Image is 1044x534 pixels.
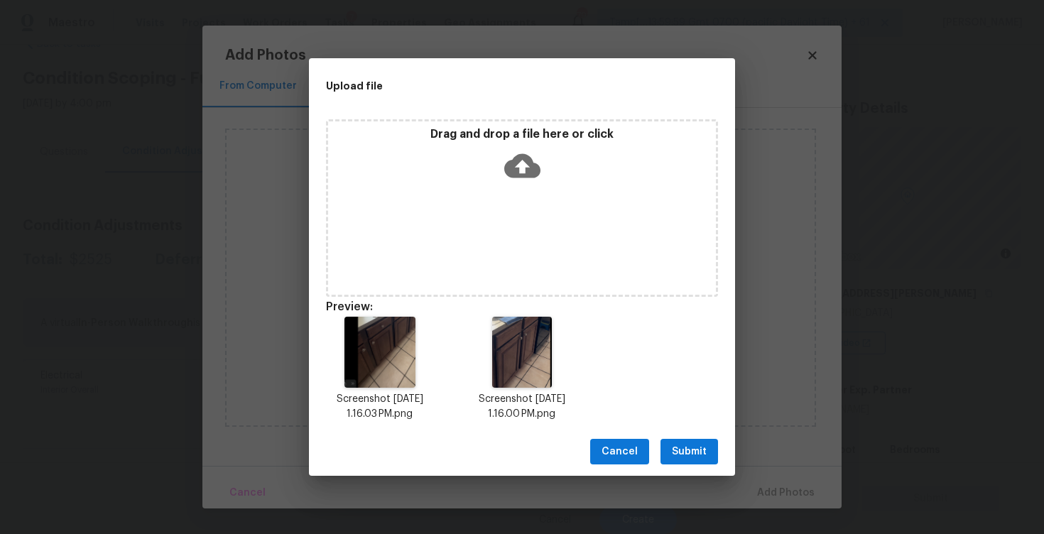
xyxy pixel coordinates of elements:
h2: Upload file [326,78,654,94]
p: Screenshot [DATE] 1.16.03 PM.png [326,392,434,422]
p: Drag and drop a file here or click [328,127,716,142]
p: Screenshot [DATE] 1.16.00 PM.png [468,392,576,422]
button: Cancel [590,439,649,465]
img: wsIlr7O++nRbgAAAABJRU5ErkJggg== [492,317,552,388]
button: Submit [660,439,718,465]
span: Cancel [602,443,638,461]
span: Submit [672,443,707,461]
img: j4nT+Qg3aJMAAAAASUVORK5CYII= [344,317,415,388]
